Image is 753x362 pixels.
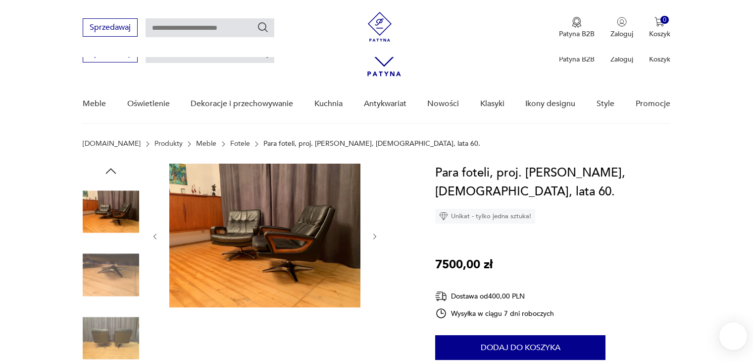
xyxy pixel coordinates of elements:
h1: Para foteli, proj. [PERSON_NAME], [DEMOGRAPHIC_DATA], lata 60. [435,164,670,201]
p: Zaloguj [610,29,633,39]
a: Promocje [636,85,670,123]
p: Para foteli, proj. [PERSON_NAME], [DEMOGRAPHIC_DATA], lata 60. [263,140,480,148]
img: Patyna - sklep z meblami i dekoracjami vintage [365,12,395,42]
a: Meble [83,85,106,123]
div: Unikat - tylko jedna sztuka! [435,209,535,224]
a: Fotele [230,140,250,148]
a: Sprzedawaj [83,25,138,32]
a: Nowości [427,85,459,123]
img: Zdjęcie produktu Para foteli, proj. Carl Straub, Niemcy, lata 60. [83,247,139,303]
p: Koszyk [649,55,670,64]
p: 7500,00 zł [435,255,493,274]
div: Wysyłka w ciągu 7 dni roboczych [435,307,554,319]
a: Antykwariat [364,85,406,123]
p: Koszyk [649,29,670,39]
img: Ikona medalu [572,17,582,28]
a: Produkty [154,140,183,148]
a: Ikona medaluPatyna B2B [559,17,595,39]
button: Sprzedawaj [83,18,138,37]
p: Patyna B2B [559,55,595,64]
img: Ikona dostawy [435,290,447,302]
a: [DOMAIN_NAME] [83,140,141,148]
a: Oświetlenie [127,85,170,123]
a: Kuchnia [314,85,343,123]
iframe: Smartsupp widget button [719,322,747,350]
button: Szukaj [257,21,269,33]
img: Zdjęcie produktu Para foteli, proj. Carl Straub, Niemcy, lata 60. [83,183,139,240]
a: Dekoracje i przechowywanie [191,85,293,123]
a: Meble [196,140,216,148]
button: Zaloguj [610,17,633,39]
div: 0 [660,16,669,24]
img: Ikona diamentu [439,212,448,221]
img: Ikonka użytkownika [617,17,627,27]
img: Ikona koszyka [654,17,664,27]
div: Dostawa od 400,00 PLN [435,290,554,302]
button: 0Koszyk [649,17,670,39]
p: Patyna B2B [559,29,595,39]
p: Zaloguj [610,55,633,64]
button: Patyna B2B [559,17,595,39]
a: Sprzedawaj [83,51,138,58]
img: Zdjęcie produktu Para foteli, proj. Carl Straub, Niemcy, lata 60. [169,164,360,307]
a: Style [597,85,614,123]
a: Klasyki [480,85,504,123]
button: Dodaj do koszyka [435,335,605,360]
a: Ikony designu [525,85,575,123]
